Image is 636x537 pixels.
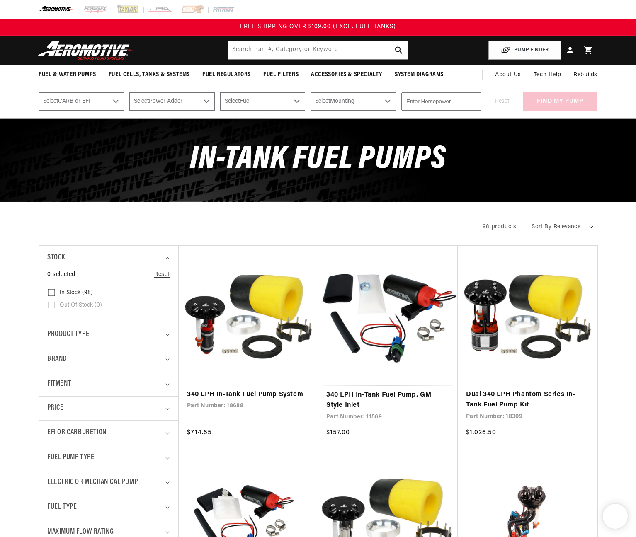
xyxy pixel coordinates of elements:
[534,70,561,80] span: Tech Help
[47,378,71,390] span: Fitment
[47,372,170,397] summary: Fitment (0 selected)
[466,389,589,411] a: Dual 340 LPH Phantom Series In-Tank Fuel Pump Kit
[187,389,310,400] a: 340 LPH In-Tank Fuel Pump System
[47,452,94,464] span: Fuel Pump Type
[47,403,63,414] span: Price
[36,41,139,60] img: Aeromotive
[395,70,444,79] span: System Diagrams
[257,65,305,85] summary: Fuel Filters
[39,92,124,111] select: CARB or EFI
[47,470,170,495] summary: Electric or Mechanical Pump (0 selected)
[573,70,597,80] span: Rebuilds
[39,70,96,79] span: Fuel & Water Pumps
[488,41,561,60] button: PUMP FINDER
[47,270,75,279] span: 0 selected
[47,347,170,372] summary: Brand (0 selected)
[483,224,517,230] span: 98 products
[220,92,306,111] select: Fuel
[228,41,408,59] input: Search by Part Number, Category or Keyword
[401,92,481,111] input: Enter Horsepower
[311,92,396,111] select: Mounting
[388,65,450,85] summary: System Diagrams
[326,390,449,411] a: 340 LPH In-Tank Fuel Pump, GM Style Inlet
[109,70,190,79] span: Fuel Cells, Tanks & Systems
[305,65,388,85] summary: Accessories & Specialty
[489,65,527,85] a: About Us
[390,41,408,59] button: search button
[154,270,170,279] a: Reset
[196,65,257,85] summary: Fuel Regulators
[47,445,170,470] summary: Fuel Pump Type (0 selected)
[47,329,89,341] span: Product type
[47,495,170,520] summary: Fuel Type (0 selected)
[311,70,382,79] span: Accessories & Specialty
[47,252,65,264] span: Stock
[240,24,396,30] span: FREE SHIPPING OVER $109.00 (EXCL. FUEL TANKS)
[47,421,170,445] summary: EFI or Carburetion (0 selected)
[47,397,170,420] summary: Price
[495,72,521,78] span: About Us
[129,92,215,111] select: Power Adder
[47,501,77,513] span: Fuel Type
[190,143,446,176] span: In-Tank Fuel Pumps
[102,65,196,85] summary: Fuel Cells, Tanks & Systems
[47,427,107,439] span: EFI or Carburetion
[32,65,102,85] summary: Fuel & Water Pumps
[47,477,138,489] span: Electric or Mechanical Pump
[60,302,102,309] span: Out of stock (0)
[202,70,251,79] span: Fuel Regulators
[47,353,67,365] span: Brand
[527,65,567,85] summary: Tech Help
[47,246,170,270] summary: Stock (0 selected)
[567,65,604,85] summary: Rebuilds
[60,289,93,297] span: In stock (98)
[47,322,170,347] summary: Product type (0 selected)
[263,70,299,79] span: Fuel Filters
